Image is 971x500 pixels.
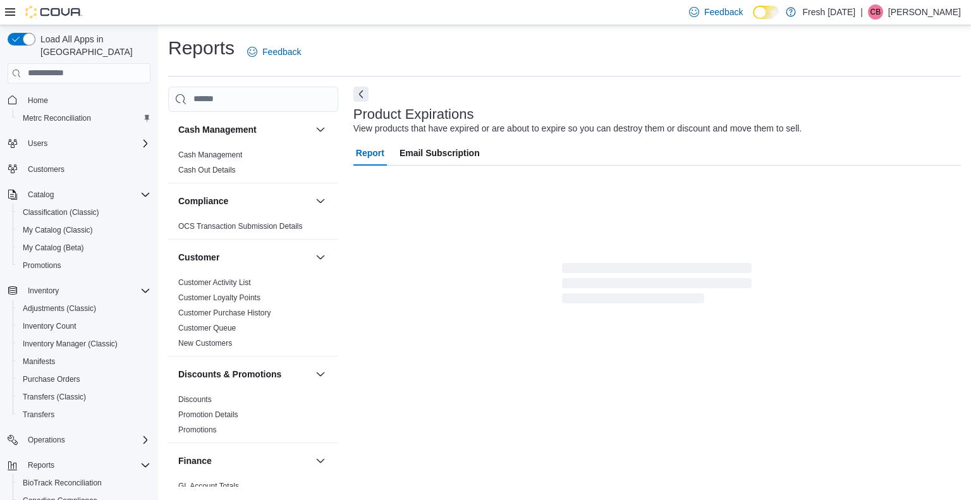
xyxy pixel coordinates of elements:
[18,223,150,238] span: My Catalog (Classic)
[23,187,59,202] button: Catalog
[888,4,961,20] p: [PERSON_NAME]
[18,205,104,220] a: Classification (Classic)
[13,300,156,317] button: Adjustments (Classic)
[18,301,101,316] a: Adjustments (Classic)
[313,122,328,137] button: Cash Management
[313,367,328,382] button: Discounts & Promotions
[178,222,303,231] a: OCS Transaction Submission Details
[18,240,150,255] span: My Catalog (Beta)
[178,425,217,435] span: Promotions
[18,354,150,369] span: Manifests
[13,335,156,353] button: Inventory Manager (Classic)
[23,136,150,151] span: Users
[23,207,99,217] span: Classification (Classic)
[23,136,52,151] button: Users
[23,187,150,202] span: Catalog
[18,336,150,351] span: Inventory Manager (Classic)
[18,372,85,387] a: Purchase Orders
[13,406,156,424] button: Transfers
[3,186,156,204] button: Catalog
[3,160,156,178] button: Customers
[178,324,236,332] a: Customer Queue
[28,190,54,200] span: Catalog
[178,410,238,419] a: Promotion Details
[3,456,156,474] button: Reports
[28,95,48,106] span: Home
[868,4,883,20] div: Chad Butrick
[18,475,107,491] a: BioTrack Reconciliation
[178,251,310,264] button: Customer
[13,204,156,221] button: Classification (Classic)
[18,319,82,334] a: Inventory Count
[23,478,102,488] span: BioTrack Reconciliation
[178,368,281,381] h3: Discounts & Promotions
[178,481,239,491] span: GL Account Totals
[23,392,86,402] span: Transfers (Classic)
[23,432,150,448] span: Operations
[168,275,338,356] div: Customer
[13,474,156,492] button: BioTrack Reconciliation
[13,353,156,370] button: Manifests
[353,122,802,135] div: View products that have expired or are about to expire so you can destroy them or discount and mo...
[168,147,338,183] div: Cash Management
[168,392,338,442] div: Discounts & Promotions
[23,225,93,235] span: My Catalog (Classic)
[23,357,55,367] span: Manifests
[178,277,251,288] span: Customer Activity List
[18,258,66,273] a: Promotions
[178,395,212,404] a: Discounts
[23,92,150,108] span: Home
[753,19,754,20] span: Dark Mode
[168,35,235,61] h1: Reports
[353,107,474,122] h3: Product Expirations
[18,407,59,422] a: Transfers
[13,317,156,335] button: Inventory Count
[178,454,310,467] button: Finance
[23,161,150,177] span: Customers
[18,240,89,255] a: My Catalog (Beta)
[18,475,150,491] span: BioTrack Reconciliation
[18,301,150,316] span: Adjustments (Classic)
[23,321,76,331] span: Inventory Count
[13,370,156,388] button: Purchase Orders
[18,223,98,238] a: My Catalog (Classic)
[18,372,150,387] span: Purchase Orders
[178,425,217,434] a: Promotions
[18,389,150,405] span: Transfers (Classic)
[178,368,310,381] button: Discounts & Promotions
[178,251,219,264] h3: Customer
[178,165,236,175] span: Cash Out Details
[753,6,779,19] input: Dark Mode
[313,250,328,265] button: Customer
[178,150,242,159] a: Cash Management
[23,243,84,253] span: My Catalog (Beta)
[178,323,236,333] span: Customer Queue
[23,113,91,123] span: Metrc Reconciliation
[23,339,118,349] span: Inventory Manager (Classic)
[18,319,150,334] span: Inventory Count
[28,435,65,445] span: Operations
[178,293,260,302] a: Customer Loyalty Points
[3,135,156,152] button: Users
[28,286,59,296] span: Inventory
[313,193,328,209] button: Compliance
[18,389,91,405] a: Transfers (Classic)
[178,221,303,231] span: OCS Transaction Submission Details
[178,339,232,348] a: New Customers
[262,46,301,58] span: Feedback
[23,432,70,448] button: Operations
[23,283,64,298] button: Inventory
[178,308,271,318] span: Customer Purchase History
[18,354,60,369] a: Manifests
[178,195,228,207] h3: Compliance
[168,219,338,239] div: Compliance
[18,407,150,422] span: Transfers
[178,338,232,348] span: New Customers
[356,140,384,166] span: Report
[13,239,156,257] button: My Catalog (Beta)
[28,164,64,174] span: Customers
[3,91,156,109] button: Home
[178,166,236,174] a: Cash Out Details
[242,39,306,64] a: Feedback
[28,460,54,470] span: Reports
